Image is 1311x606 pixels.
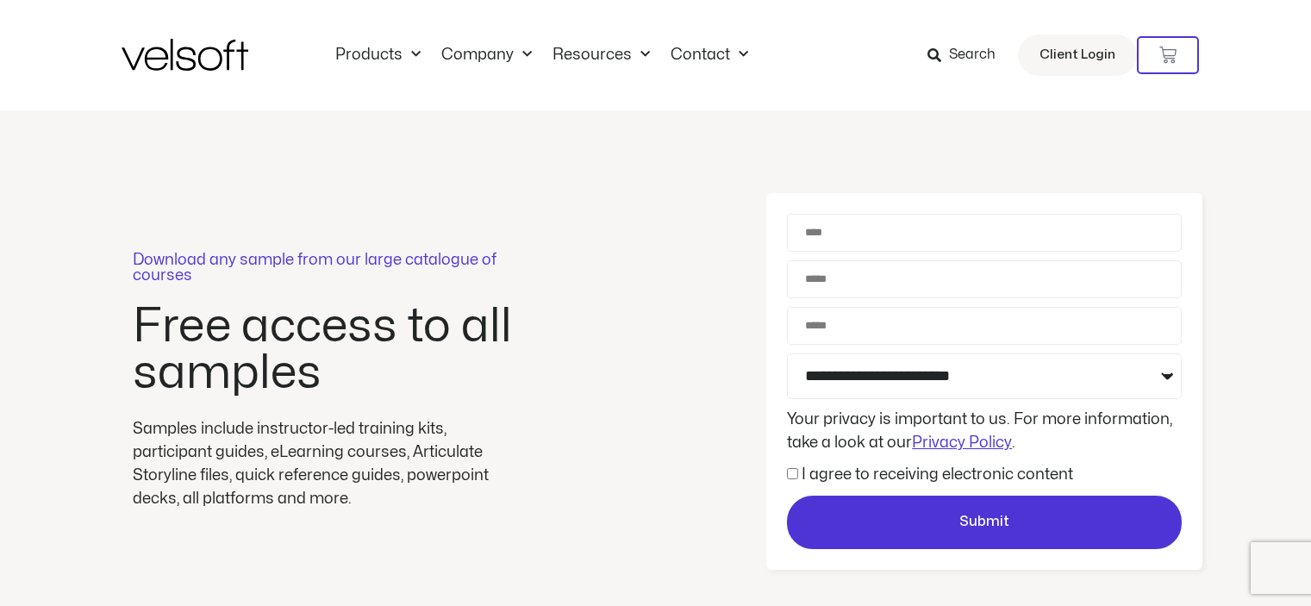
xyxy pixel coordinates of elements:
[431,46,542,65] a: CompanyMenu Toggle
[1039,44,1115,66] span: Client Login
[660,46,759,65] a: ContactMenu Toggle
[912,435,1012,450] a: Privacy Policy
[1018,34,1137,76] a: Client Login
[802,467,1073,482] label: I agree to receiving electronic content
[122,39,248,71] img: Velsoft Training Materials
[133,303,521,397] h2: Free access to all samples
[325,46,431,65] a: ProductsMenu Toggle
[949,44,996,66] span: Search
[783,408,1186,454] div: Your privacy is important to us. For more information, take a look at our .
[325,46,759,65] nav: Menu
[133,253,521,284] p: Download any sample from our large catalogue of courses
[133,417,521,510] div: Samples include instructor-led training kits, participant guides, eLearning courses, Articulate S...
[787,496,1182,549] button: Submit
[959,511,1009,534] span: Submit
[542,46,660,65] a: ResourcesMenu Toggle
[927,41,1008,70] a: Search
